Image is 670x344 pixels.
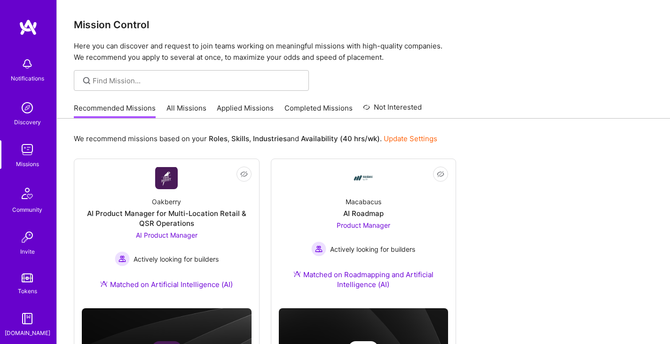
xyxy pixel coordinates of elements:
[352,167,375,189] img: Company Logo
[166,103,206,119] a: All Missions
[74,19,653,31] h3: Mission Control
[74,103,156,119] a: Recommended Missions
[279,270,449,289] div: Matched on Roadmapping and Artificial Intelligence (AI)
[22,273,33,282] img: tokens
[100,280,108,288] img: Ateam Purple Icon
[115,251,130,266] img: Actively looking for builders
[74,134,437,144] p: We recommend missions based on your , , and .
[152,197,181,207] div: Oakberry
[93,76,302,86] input: Find Mission...
[384,134,437,143] a: Update Settings
[240,170,248,178] i: icon EyeClosed
[343,208,384,218] div: AI Roadmap
[209,134,228,143] b: Roles
[82,167,252,301] a: Company LogoOakberryAI Product Manager for Multi-Location Retail & QSR OperationsAI Product Manag...
[311,241,326,256] img: Actively looking for builders
[136,231,197,239] span: AI Product Manager
[363,102,422,119] a: Not Interested
[81,75,92,86] i: icon SearchGrey
[74,40,653,63] p: Here you can discover and request to join teams working on meaningful missions with high-quality ...
[330,244,415,254] span: Actively looking for builders
[231,134,249,143] b: Skills
[293,270,301,278] img: Ateam Purple Icon
[100,280,233,289] div: Matched on Artificial Intelligence (AI)
[217,103,274,119] a: Applied Missions
[279,167,449,301] a: Company LogoMacabacusAI RoadmapProduct Manager Actively looking for buildersActively looking for ...
[18,98,37,117] img: discovery
[284,103,353,119] a: Completed Missions
[16,159,39,169] div: Missions
[82,208,252,228] div: AI Product Manager for Multi-Location Retail & QSR Operations
[18,309,37,328] img: guide book
[18,228,37,247] img: Invite
[14,117,41,127] div: Discovery
[437,170,444,178] i: icon EyeClosed
[155,167,178,189] img: Company Logo
[16,182,39,205] img: Community
[134,254,219,264] span: Actively looking for builders
[18,55,37,73] img: bell
[18,140,37,159] img: teamwork
[12,205,42,215] div: Community
[19,19,38,36] img: logo
[346,197,381,207] div: Macabacus
[20,247,35,256] div: Invite
[11,73,44,83] div: Notifications
[18,286,37,296] div: Tokens
[337,221,390,229] span: Product Manager
[253,134,287,143] b: Industries
[301,134,380,143] b: Availability (40 hrs/wk)
[5,328,50,338] div: [DOMAIN_NAME]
